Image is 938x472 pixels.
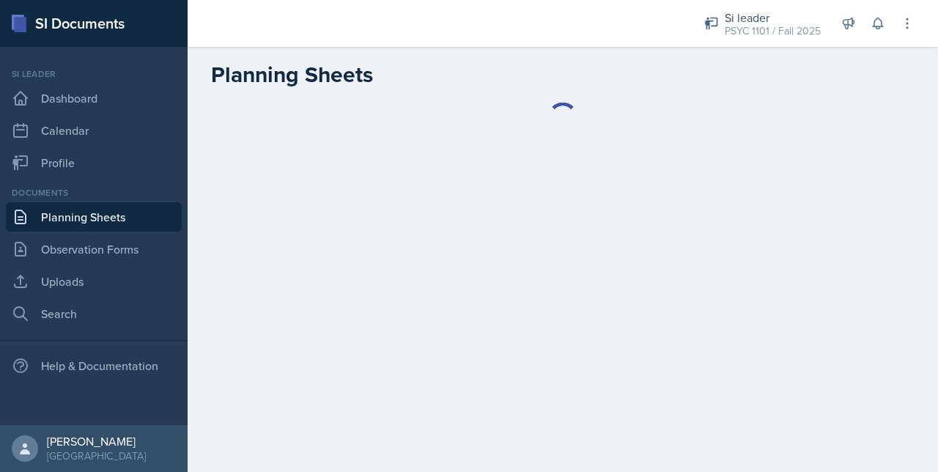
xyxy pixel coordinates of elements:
[6,267,182,296] a: Uploads
[725,23,821,39] div: PSYC 1101 / Fall 2025
[6,351,182,380] div: Help & Documentation
[211,62,373,88] h2: Planning Sheets
[6,84,182,113] a: Dashboard
[725,9,821,26] div: Si leader
[6,116,182,145] a: Calendar
[6,148,182,177] a: Profile
[6,299,182,328] a: Search
[47,449,146,463] div: [GEOGRAPHIC_DATA]
[6,186,182,199] div: Documents
[6,67,182,81] div: Si leader
[6,235,182,264] a: Observation Forms
[6,202,182,232] a: Planning Sheets
[47,434,146,449] div: [PERSON_NAME]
